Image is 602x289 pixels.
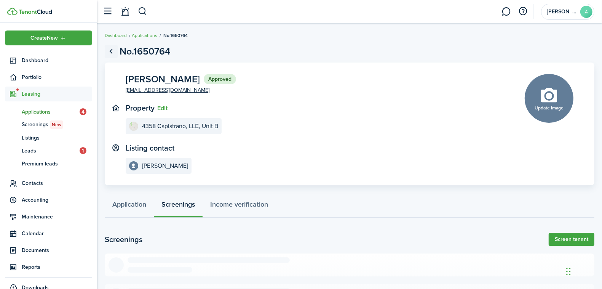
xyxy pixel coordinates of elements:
span: [PERSON_NAME] [126,74,200,84]
span: Create New [31,35,58,41]
span: Reports [22,263,92,271]
span: No.1650764 [163,32,188,39]
a: Leads1 [5,144,92,157]
span: Premium leads [22,160,92,168]
button: Edit [157,105,168,112]
img: TenantCloud [7,8,18,15]
span: Documents [22,246,92,254]
a: Applications4 [5,105,92,118]
a: Income verification [203,195,276,218]
a: Dashboard [105,32,127,39]
span: Listings [22,134,92,142]
e-details-info-title: 4358 Capistrano, LLC, Unit B [142,123,218,130]
button: Open menu [5,31,92,45]
a: Application [105,195,154,218]
span: Applications [22,108,80,116]
a: Listings [5,131,92,144]
span: Maintenance [22,213,92,221]
avatar-text: A [580,6,592,18]
h1: No.1650764 [120,44,171,59]
iframe: Chat Widget [564,252,602,289]
span: Adrian [547,9,577,14]
img: TenantCloud [19,10,52,14]
a: Screen tenant [549,233,594,246]
e-details-info-title: [PERSON_NAME] [142,162,188,169]
button: Search [138,5,147,18]
a: ScreeningsNew [5,118,92,131]
span: Screenings [22,120,92,129]
a: Premium leads [5,157,92,170]
a: Dashboard [5,53,92,68]
span: Dashboard [22,56,92,64]
a: Messaging [499,2,514,21]
a: Applications [132,32,157,39]
a: [EMAIL_ADDRESS][DOMAIN_NAME] [126,86,209,94]
a: Reports [5,260,92,275]
a: Notifications [118,2,133,21]
h2: Screenings [105,234,142,245]
span: Leads [22,147,80,155]
span: Portfolio [22,73,92,81]
a: Go back [105,45,118,58]
span: Contacts [22,179,92,187]
span: Leasing [22,90,92,98]
img: 4358 Capistrano, LLC [129,122,138,131]
div: Drag [566,260,571,283]
text-item: Listing contact [126,144,174,153]
button: Open resource center [517,5,530,18]
span: Accounting [22,196,92,204]
span: 1 [80,147,86,154]
text-item: Property [126,104,155,112]
span: New [52,121,61,128]
button: Update image [525,74,573,123]
span: 4 [80,108,86,115]
button: Open sidebar [101,4,115,19]
span: Calendar [22,230,92,238]
status: Approved [204,74,236,85]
